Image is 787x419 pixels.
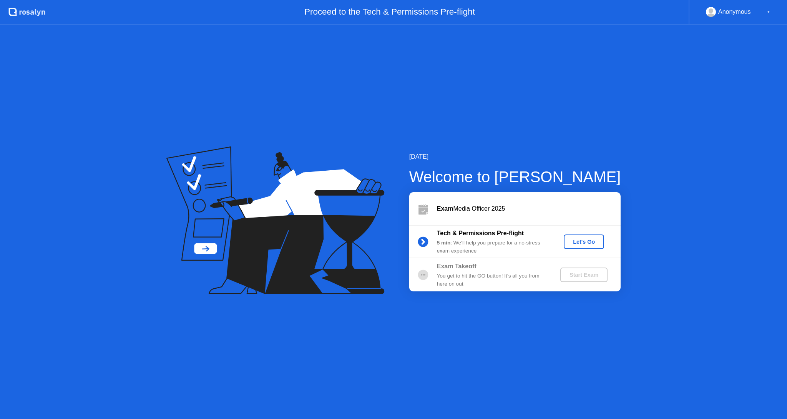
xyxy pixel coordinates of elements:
[437,230,524,236] b: Tech & Permissions Pre-flight
[437,240,451,246] b: 5 min
[409,165,621,188] div: Welcome to [PERSON_NAME]
[437,204,621,213] div: Media Officer 2025
[564,234,604,249] button: Let's Go
[437,263,477,269] b: Exam Takeoff
[437,272,548,288] div: You get to hit the GO button! It’s all you from here on out
[437,205,453,212] b: Exam
[563,272,604,278] div: Start Exam
[409,152,621,161] div: [DATE]
[767,7,770,17] div: ▼
[567,239,601,245] div: Let's Go
[437,239,548,255] div: : We’ll help you prepare for a no-stress exam experience
[560,268,608,282] button: Start Exam
[718,7,751,17] div: Anonymous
